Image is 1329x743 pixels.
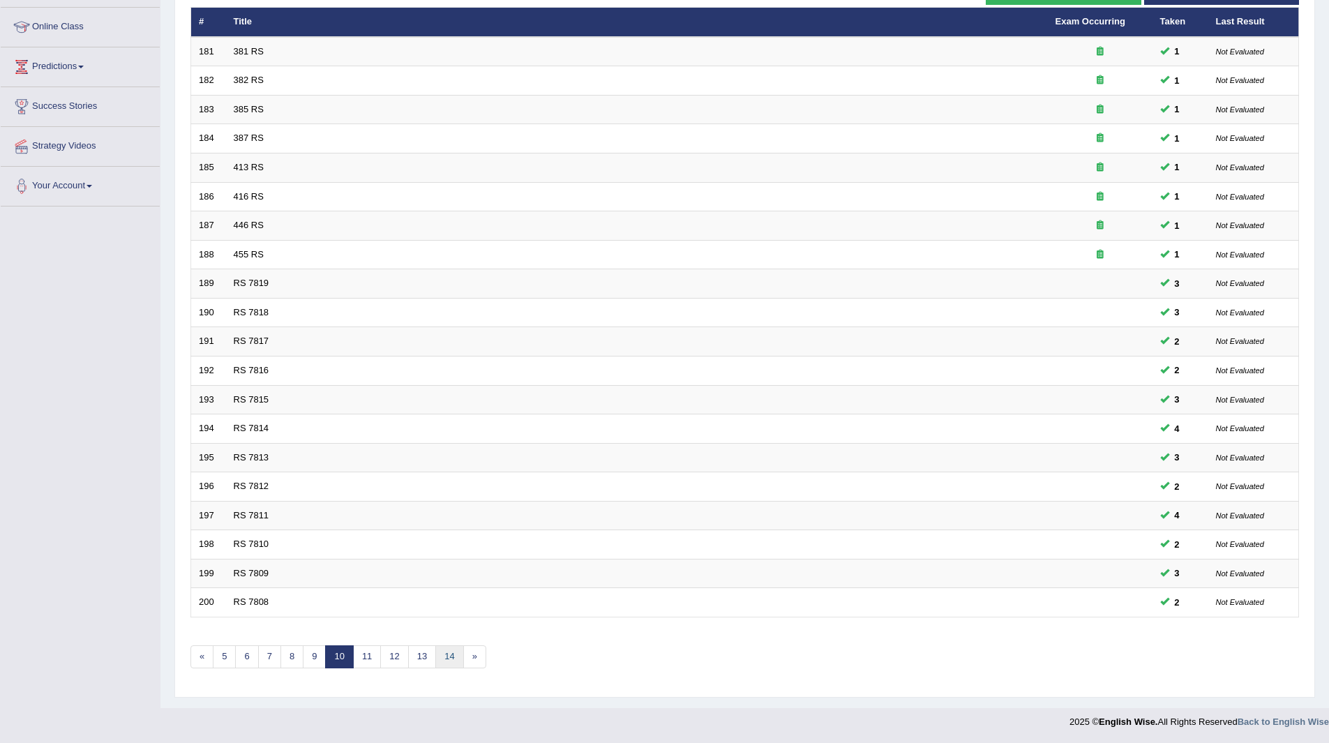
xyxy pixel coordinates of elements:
[1169,450,1185,465] span: You can still take this question
[191,153,226,183] td: 185
[191,414,226,444] td: 194
[191,95,226,124] td: 183
[1216,511,1264,520] small: Not Evaluated
[1216,569,1264,578] small: Not Evaluated
[191,443,226,472] td: 195
[1216,221,1264,230] small: Not Evaluated
[1216,540,1264,548] small: Not Evaluated
[1099,716,1157,727] strong: English Wise.
[1169,595,1185,610] span: You can still take this question
[1169,363,1185,377] span: You can still take this question
[234,539,269,549] a: RS 7810
[353,645,381,668] a: 11
[191,385,226,414] td: 193
[1216,396,1264,404] small: Not Evaluated
[1216,453,1264,462] small: Not Evaluated
[1216,279,1264,287] small: Not Evaluated
[234,481,269,491] a: RS 7812
[1216,308,1264,317] small: Not Evaluated
[325,645,353,668] a: 10
[1216,193,1264,201] small: Not Evaluated
[191,501,226,530] td: 197
[191,472,226,502] td: 196
[190,645,213,668] a: «
[191,8,226,37] th: #
[191,559,226,588] td: 199
[1169,44,1185,59] span: You can still take this question
[1169,73,1185,88] span: You can still take this question
[1216,134,1264,142] small: Not Evaluated
[234,191,264,202] a: 416 RS
[234,162,264,172] a: 413 RS
[234,104,264,114] a: 385 RS
[1169,276,1185,291] span: You can still take this question
[1056,74,1145,87] div: Exam occurring question
[463,645,486,668] a: »
[234,75,264,85] a: 382 RS
[234,249,264,260] a: 455 RS
[1169,218,1185,233] span: You can still take this question
[303,645,326,668] a: 9
[234,568,269,578] a: RS 7809
[226,8,1048,37] th: Title
[234,133,264,143] a: 387 RS
[1056,45,1145,59] div: Exam occurring question
[408,645,436,668] a: 13
[1216,337,1264,345] small: Not Evaluated
[234,365,269,375] a: RS 7816
[191,588,226,617] td: 200
[1238,716,1329,727] a: Back to English Wise
[1056,248,1145,262] div: Exam occurring question
[1216,105,1264,114] small: Not Evaluated
[234,336,269,346] a: RS 7817
[191,298,226,327] td: 190
[1169,334,1185,349] span: You can still take this question
[1,8,160,43] a: Online Class
[1056,161,1145,174] div: Exam occurring question
[1216,366,1264,375] small: Not Evaluated
[234,423,269,433] a: RS 7814
[1056,132,1145,145] div: Exam occurring question
[191,269,226,299] td: 189
[191,211,226,241] td: 187
[1169,479,1185,494] span: You can still take this question
[1056,16,1125,27] a: Exam Occurring
[234,452,269,463] a: RS 7813
[1216,598,1264,606] small: Not Evaluated
[191,37,226,66] td: 181
[1169,102,1185,117] span: You can still take this question
[1056,103,1145,117] div: Exam occurring question
[1056,190,1145,204] div: Exam occurring question
[1169,566,1185,580] span: You can still take this question
[1216,482,1264,490] small: Not Evaluated
[1169,247,1185,262] span: You can still take this question
[1169,421,1185,436] span: You can still take this question
[191,182,226,211] td: 186
[435,645,463,668] a: 14
[191,66,226,96] td: 182
[258,645,281,668] a: 7
[280,645,303,668] a: 8
[191,530,226,560] td: 198
[1169,537,1185,552] span: You can still take this question
[1169,189,1185,204] span: You can still take this question
[1069,708,1329,728] div: 2025 © All Rights Reserved
[1216,250,1264,259] small: Not Evaluated
[1,87,160,122] a: Success Stories
[1208,8,1299,37] th: Last Result
[1169,508,1185,523] span: You can still take this question
[191,124,226,153] td: 184
[234,278,269,288] a: RS 7819
[213,645,236,668] a: 5
[1152,8,1208,37] th: Taken
[234,510,269,520] a: RS 7811
[380,645,408,668] a: 12
[1,127,160,162] a: Strategy Videos
[1056,219,1145,232] div: Exam occurring question
[1216,424,1264,433] small: Not Evaluated
[234,46,264,57] a: 381 RS
[1216,76,1264,84] small: Not Evaluated
[1169,305,1185,320] span: You can still take this question
[234,394,269,405] a: RS 7815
